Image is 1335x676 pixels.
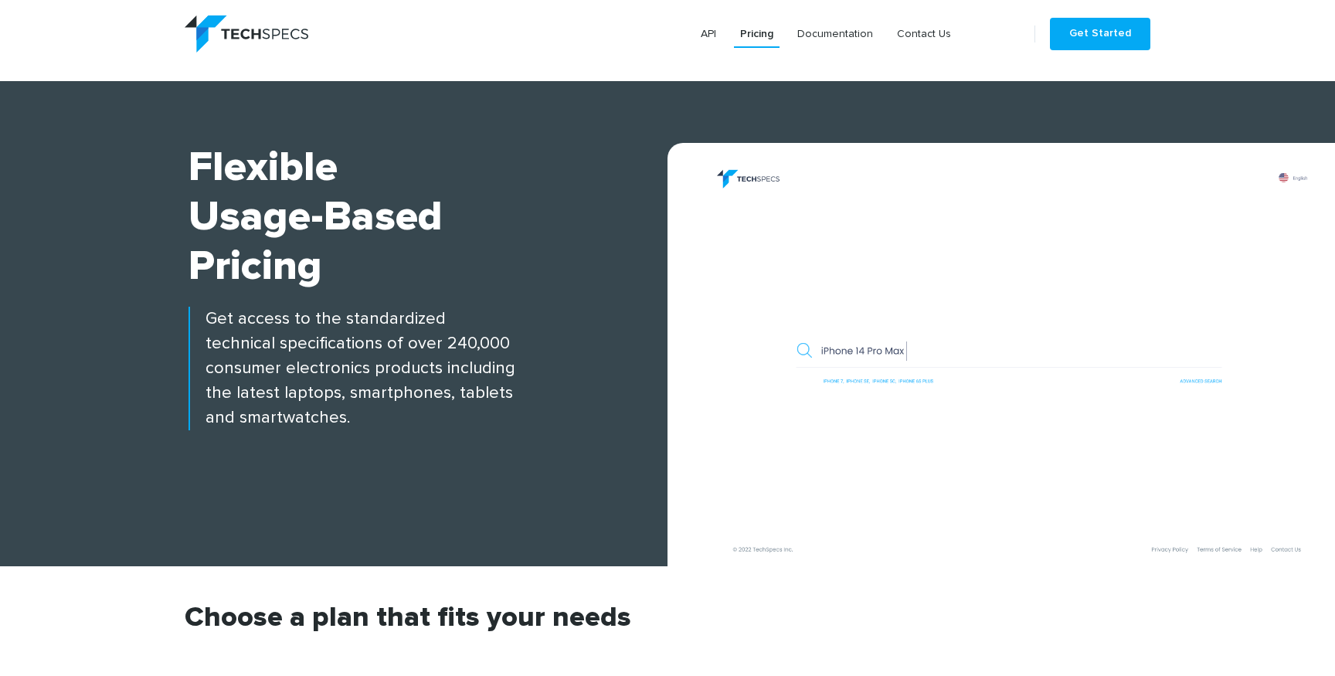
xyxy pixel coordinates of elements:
[683,158,1335,566] img: banner.png
[695,20,722,48] a: API
[189,143,667,291] h1: Flexible Usage-based Pricing
[1050,18,1150,50] a: Get Started
[734,20,780,48] a: Pricing
[189,307,667,430] p: Get access to the standardized technical specifications of over 240,000 consumer electronics prod...
[791,20,879,48] a: Documentation
[891,20,957,48] a: Contact Us
[185,15,308,53] img: logo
